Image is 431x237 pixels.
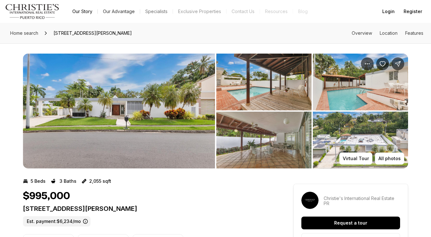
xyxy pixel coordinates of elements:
[361,57,374,70] button: Property options
[405,30,423,36] a: Skip to: Features
[343,156,369,161] p: Virtual Tour
[23,216,90,226] label: Est. payment: $6,234/mo
[173,7,226,16] a: Exclusive Properties
[301,217,400,229] button: Request a tour
[391,57,404,70] button: Share Property: 31 CALLE LIMONCILLO
[293,7,313,16] a: Blog
[23,54,408,168] div: Listing Photos
[67,7,97,16] a: Our Story
[51,28,134,38] span: [STREET_ADDRESS][PERSON_NAME]
[216,54,312,110] button: View image gallery
[216,54,408,168] li: 2 of 5
[404,9,422,14] span: Register
[378,5,399,18] button: Login
[140,7,173,16] a: Specialists
[23,54,215,168] button: View image gallery
[216,112,312,168] button: View image gallery
[51,176,76,186] button: 3 Baths
[226,7,260,16] button: Contact Us
[98,7,140,16] a: Our Advantage
[31,179,46,184] p: 5 Beds
[5,4,60,19] img: logo
[352,31,423,36] nav: Page section menu
[23,54,215,168] li: 1 of 5
[10,30,38,36] span: Home search
[324,196,400,206] p: Christie's International Real Estate PR
[23,205,270,212] p: [STREET_ADDRESS][PERSON_NAME]
[352,30,372,36] a: Skip to: Overview
[313,112,408,168] button: View image gallery
[89,179,111,184] p: 2,055 sqft
[339,152,372,165] button: Virtual Tour
[8,28,41,38] a: Home search
[313,54,408,110] button: View image gallery
[380,30,398,36] a: Skip to: Location
[23,190,70,202] h1: $995,000
[382,9,395,14] span: Login
[400,5,426,18] button: Register
[378,156,401,161] p: All photos
[376,57,389,70] button: Save Property: 31 CALLE LIMONCILLO
[334,220,367,226] p: Request a tour
[60,179,76,184] p: 3 Baths
[375,152,404,165] button: All photos
[260,7,293,16] a: Resources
